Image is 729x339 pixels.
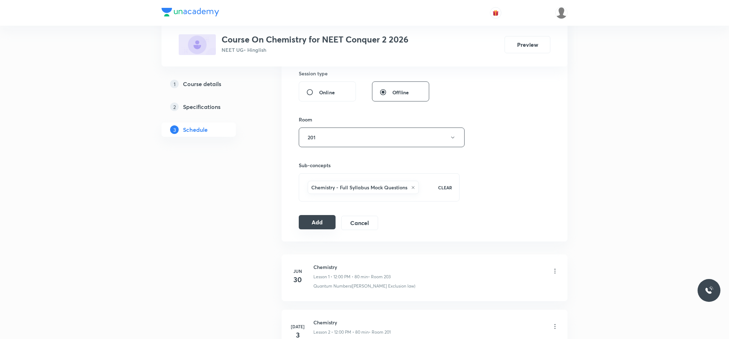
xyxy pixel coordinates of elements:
button: avatar [490,7,501,19]
a: 2Specifications [162,100,259,114]
img: UNACADEMY [555,7,567,19]
img: avatar [492,10,499,16]
p: 1 [170,80,179,88]
h6: [DATE] [291,323,305,330]
p: NEET UG • Hinglish [222,46,408,54]
span: Offline [392,89,409,96]
img: AC865A53-B24A-423B-A906-F80A06BFC254_plus.png [179,34,216,55]
h6: Room [299,116,312,123]
a: 1Course details [162,77,259,91]
p: Lesson 2 • 12:00 PM • 80 min [313,329,369,335]
h6: Chemistry [313,263,391,271]
h5: Schedule [183,125,208,134]
p: Lesson 1 • 12:00 PM • 80 min [313,274,368,280]
h6: Chemistry [313,319,391,326]
h4: 30 [291,274,305,285]
button: Preview [505,36,550,53]
h5: Specifications [183,103,220,111]
p: 2 [170,103,179,111]
button: Cancel [341,216,378,230]
p: 3 [170,125,179,134]
button: 201 [299,128,465,147]
a: Company Logo [162,8,219,18]
p: Quantum Numbers([PERSON_NAME] Exclusion law) [313,283,415,289]
h6: Jun [291,268,305,274]
img: Company Logo [162,8,219,16]
h6: Session type [299,70,328,77]
p: • Room 203 [368,274,391,280]
h3: Course On Chemistry for NEET Conquer 2 2026 [222,34,408,45]
h6: Chemistry - Full Syllabus Mock Questions [311,184,407,191]
button: Add [299,215,336,229]
p: • Room 201 [369,329,391,335]
h6: Sub-concepts [299,161,460,169]
p: CLEAR [438,184,452,191]
h5: Course details [183,80,221,88]
img: ttu [705,286,713,295]
span: Online [319,89,335,96]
